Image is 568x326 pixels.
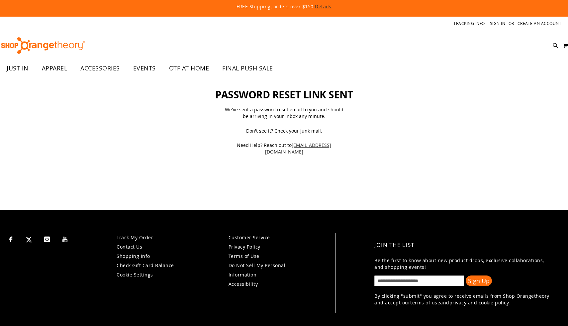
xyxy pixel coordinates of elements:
a: ACCESSORIES [74,61,127,76]
a: Customer Service [229,234,270,241]
a: OTF AT HOME [162,61,216,76]
span: APPAREL [42,61,67,76]
a: Create an Account [518,21,562,26]
a: Track My Order [117,234,153,241]
a: Tracking Info [453,21,485,26]
span: Need Help? Reach out to [223,142,345,155]
a: Visit our Facebook page [5,233,17,245]
span: FINAL PUSH SALE [222,61,273,76]
button: Sign Up [466,275,492,286]
h1: Password reset link sent [207,79,362,101]
a: Do Not Sell My Personal Information [229,262,286,278]
p: FREE Shipping, orders over $150. [85,3,483,10]
p: By clicking "submit" you agree to receive emails from Shop Orangetheory and accept our and [374,293,554,306]
a: Shopping Info [117,253,150,259]
a: Privacy Policy [229,244,260,250]
a: terms of use [410,299,440,306]
h4: Join the List [374,236,554,254]
span: ACCESSORIES [80,61,120,76]
a: EVENTS [127,61,162,76]
a: Accessibility [229,281,258,287]
span: Sign Up [468,277,490,285]
p: Be the first to know about new product drops, exclusive collaborations, and shopping events! [374,257,554,271]
img: Twitter [26,237,32,243]
span: JUST IN [7,61,29,76]
a: Visit our Youtube page [59,233,71,245]
span: EVENTS [133,61,156,76]
a: Check Gift Card Balance [117,262,174,269]
a: Contact Us [117,244,142,250]
a: Details [315,3,331,10]
input: enter email [374,275,464,286]
a: Cookie Settings [117,272,153,278]
a: Visit our X page [23,233,35,245]
span: Don't see it? Check your junk mail. [223,128,345,134]
a: privacy and cookie policy. [449,299,510,306]
a: Visit our Instagram page [41,233,53,245]
a: APPAREL [35,61,74,76]
a: [EMAIL_ADDRESS][DOMAIN_NAME] [265,142,331,155]
span: OTF AT HOME [169,61,209,76]
a: FINAL PUSH SALE [216,61,280,76]
span: We've sent a password reset email to you and should be arriving in your inbox any minute. [223,106,345,120]
a: Terms of Use [229,253,259,259]
a: Sign In [490,21,506,26]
